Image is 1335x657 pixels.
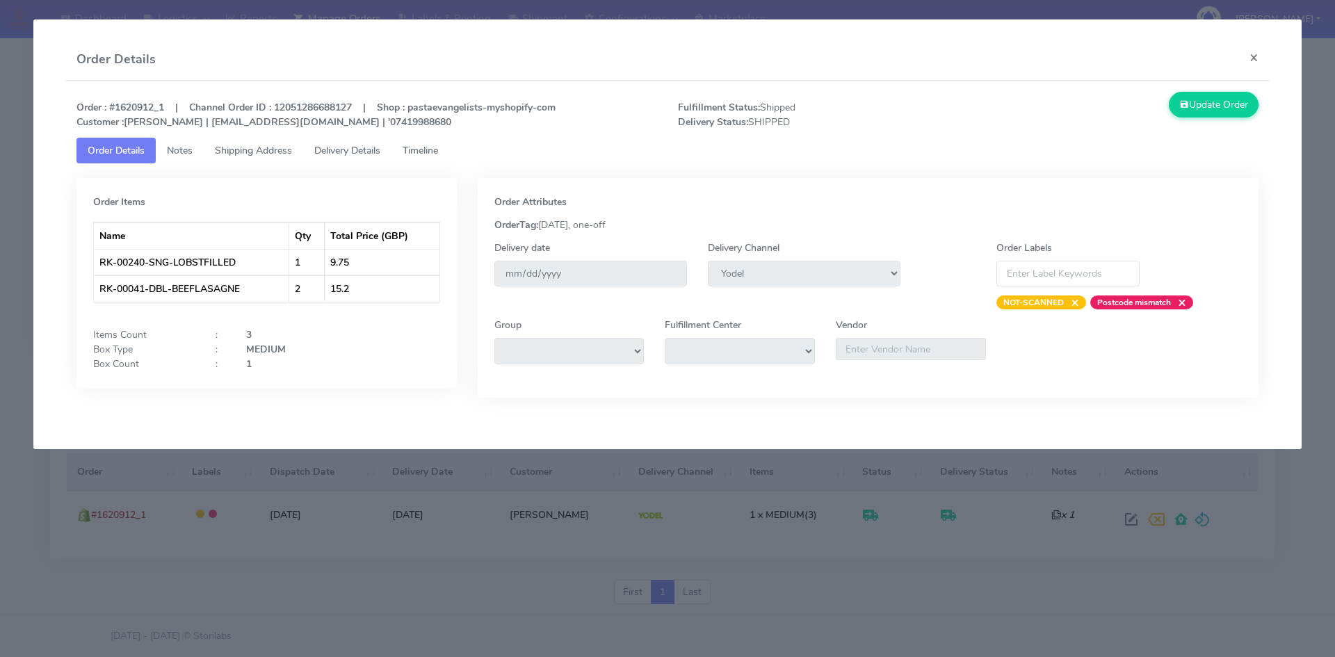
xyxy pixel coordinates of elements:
[494,195,567,209] strong: Order Attributes
[996,261,1140,286] input: Enter Label Keywords
[83,327,205,342] div: Items Count
[708,241,779,255] label: Delivery Channel
[289,222,325,249] th: Qty
[289,275,325,302] td: 2
[205,342,236,357] div: :
[325,222,439,249] th: Total Price (GBP)
[83,357,205,371] div: Box Count
[88,144,145,157] span: Order Details
[94,222,289,249] th: Name
[76,138,1259,163] ul: Tabs
[665,318,741,332] label: Fulfillment Center
[403,144,438,157] span: Timeline
[246,357,252,371] strong: 1
[205,357,236,371] div: :
[314,144,380,157] span: Delivery Details
[93,195,145,209] strong: Order Items
[667,100,969,129] span: Shipped SHIPPED
[76,50,156,69] h4: Order Details
[94,249,289,275] td: RK-00240-SNG-LOBSTFILLED
[678,101,760,114] strong: Fulfillment Status:
[678,115,748,129] strong: Delivery Status:
[325,275,439,302] td: 15.2
[836,318,867,332] label: Vendor
[1064,295,1079,309] span: ×
[836,338,986,360] input: Enter Vendor Name
[94,275,289,302] td: RK-00041-DBL-BEEFLASAGNE
[246,343,286,356] strong: MEDIUM
[76,115,124,129] strong: Customer :
[215,144,292,157] span: Shipping Address
[325,249,439,275] td: 9.75
[996,241,1052,255] label: Order Labels
[289,249,325,275] td: 1
[494,218,538,232] strong: OrderTag:
[1238,39,1270,76] button: Close
[205,327,236,342] div: :
[484,218,1253,232] div: [DATE], one-off
[83,342,205,357] div: Box Type
[167,144,193,157] span: Notes
[494,318,521,332] label: Group
[1169,92,1259,117] button: Update Order
[494,241,550,255] label: Delivery date
[1097,297,1171,308] strong: Postcode mismatch
[1003,297,1064,308] strong: NOT-SCANNED
[76,101,556,129] strong: Order : #1620912_1 | Channel Order ID : 12051286688127 | Shop : pastaevangelists-myshopify-com [P...
[246,328,252,341] strong: 3
[1171,295,1186,309] span: ×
